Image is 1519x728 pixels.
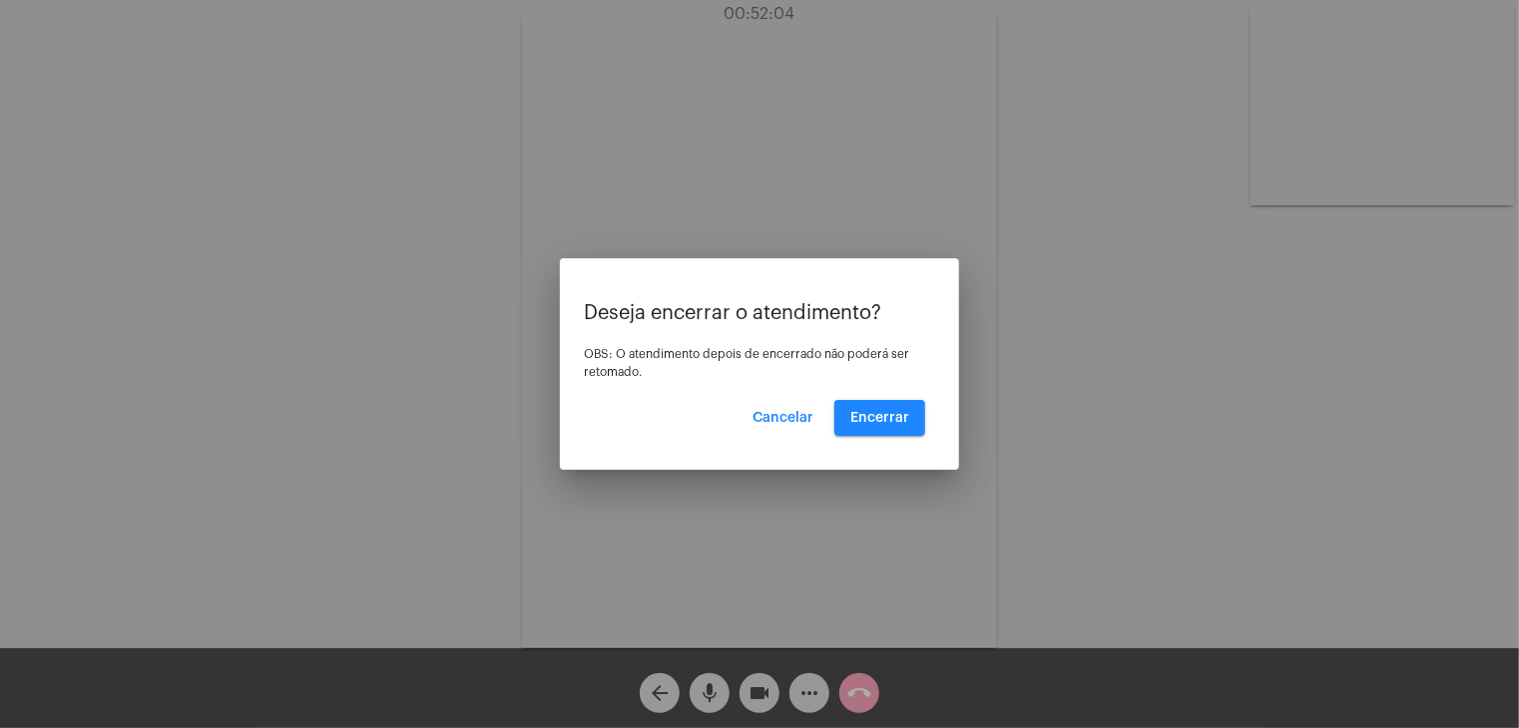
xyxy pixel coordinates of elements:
[753,411,813,425] span: Cancelar
[850,411,909,425] span: Encerrar
[737,400,829,436] button: Cancelar
[584,348,909,378] span: OBS: O atendimento depois de encerrado não poderá ser retomado.
[834,400,925,436] button: Encerrar
[584,302,935,324] p: Deseja encerrar o atendimento?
